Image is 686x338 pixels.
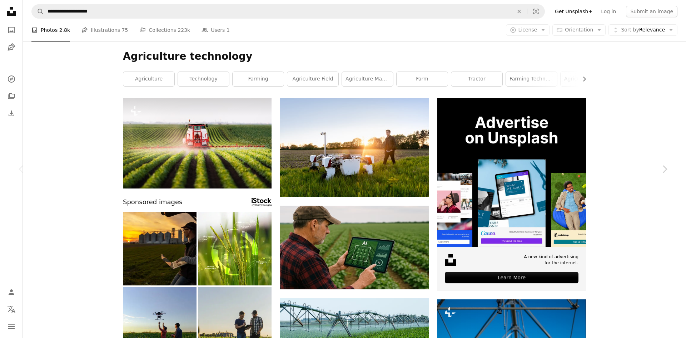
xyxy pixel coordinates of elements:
div: Learn More [445,272,578,283]
a: Illustrations 75 [81,19,128,41]
a: Log in / Sign up [4,285,19,299]
a: Farmer uses ai technology to monitor crops. [280,244,429,250]
img: Tractor spraying a field of soybean [123,98,272,188]
button: Visual search [527,5,545,18]
img: file-1635990755334-4bfd90f37242image [437,98,586,247]
a: Photos [4,23,19,37]
span: A new kind of advertising for the internet. [524,254,578,266]
button: scroll list to the right [578,72,586,86]
button: Orientation [552,24,606,36]
a: man in brown shirt standing on green grass field during sunset [280,144,429,151]
img: Agricultural technology concept, Ai system. A young man is working on a farm using a tablet contr... [198,212,272,285]
img: man in brown shirt standing on green grass field during sunset [280,98,429,197]
span: 223k [178,26,190,34]
a: Download History [4,106,19,121]
button: Submit an image [626,6,677,17]
a: Get Unsplash+ [551,6,597,17]
a: agriculture [123,72,174,86]
button: Search Unsplash [32,5,44,18]
a: tractor [451,72,502,86]
span: Sponsored images [123,197,182,207]
span: Sort by [621,27,639,33]
a: farm [397,72,448,86]
a: Illustrations [4,40,19,54]
img: Farmer uses ai technology to monitor crops. [280,206,429,289]
a: Users 1 [202,19,230,41]
button: Language [4,302,19,317]
button: Menu [4,319,19,334]
a: Collections 223k [139,19,190,41]
span: Orientation [565,27,593,33]
img: file-1631678316303-ed18b8b5cb9cimage [445,254,456,266]
a: Next [643,135,686,204]
a: Tractor spraying a field of soybean [123,140,272,146]
a: farming technology [506,72,557,86]
a: Explore [4,72,19,86]
a: agriculture machinery [342,72,393,86]
span: 75 [122,26,128,34]
form: Find visuals sitewide [31,4,545,19]
a: farming [233,72,284,86]
button: Clear [511,5,527,18]
a: technology [178,72,229,86]
img: Caucasian Farmer Working on Laptop in Field at Sunset [123,212,197,285]
button: License [506,24,550,36]
a: agriculture drone [561,72,612,86]
a: A new kind of advertisingfor the internet.Learn More [437,98,586,291]
h1: Agriculture technology [123,50,586,63]
button: Sort byRelevance [608,24,677,36]
span: Relevance [621,26,665,34]
a: Log in [597,6,620,17]
span: 1 [227,26,230,34]
a: Collections [4,89,19,103]
span: License [518,27,537,33]
a: agriculture field [287,72,338,86]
